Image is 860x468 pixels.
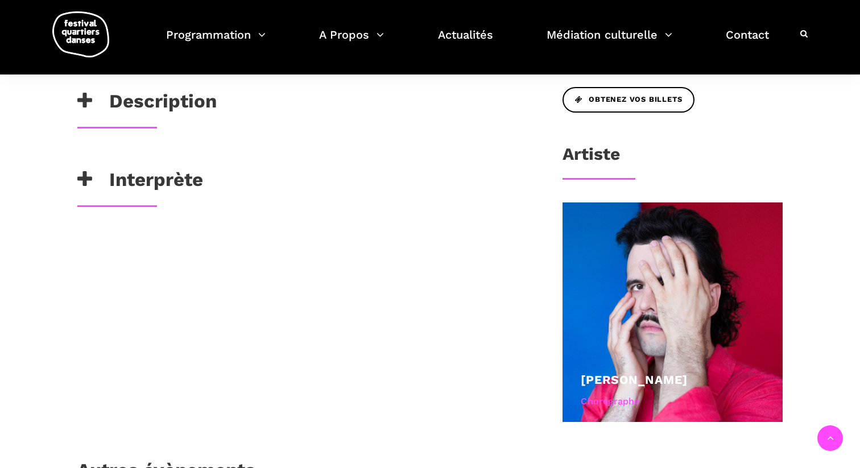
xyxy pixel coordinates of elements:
[547,25,672,59] a: Médiation culturelle
[52,11,109,57] img: logo-fqd-med
[319,25,384,59] a: A Propos
[726,25,769,59] a: Contact
[581,394,764,409] div: Chorégraphe
[575,94,682,106] span: Obtenez vos billets
[77,168,203,197] h3: Interprète
[77,90,217,118] h3: Description
[563,87,694,113] a: Obtenez vos billets
[581,372,688,387] a: [PERSON_NAME]
[438,25,493,59] a: Actualités
[563,144,620,172] h3: Artiste
[166,25,266,59] a: Programmation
